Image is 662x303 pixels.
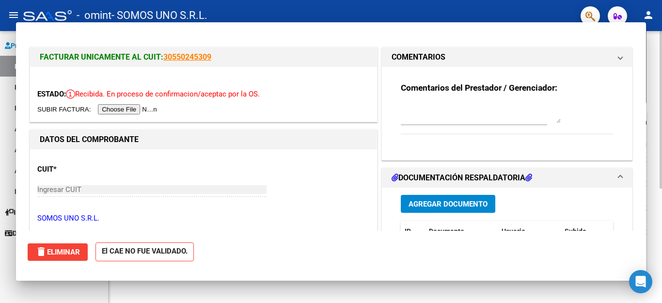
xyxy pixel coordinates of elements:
button: Eliminar [28,243,88,261]
span: Subido [565,227,586,235]
strong: Comentarios del Prestador / Gerenciador: [401,83,557,93]
datatable-header-cell: Usuario [498,221,561,242]
mat-expansion-panel-header: DOCUMENTACIÓN RESPALDATORIA [382,168,632,188]
span: ID [405,227,411,235]
span: Eliminar [35,248,80,256]
span: Datos de contacto [5,228,68,239]
datatable-header-cell: Subido [561,221,609,242]
mat-expansion-panel-header: COMENTARIOS [382,48,632,67]
h1: COMENTARIOS [392,51,445,63]
a: 30550245309 [163,52,211,62]
mat-icon: delete [35,246,47,257]
span: - omint [77,5,111,26]
p: CUIT [37,164,137,175]
span: Prestadores / Proveedores [5,40,93,51]
datatable-header-cell: Acción [609,221,658,242]
span: Agregar Documento [409,200,488,209]
span: FACTURAR UNICAMENTE AL CUIT: [40,52,163,62]
span: Usuario [502,227,525,235]
mat-icon: person [643,9,654,21]
span: ESTADO: [37,90,66,98]
span: Recibida. En proceso de confirmacion/aceptac por la OS. [66,90,260,98]
span: Documento [429,227,464,235]
div: COMENTARIOS [382,67,632,160]
datatable-header-cell: Documento [425,221,498,242]
strong: DATOS DEL COMPROBANTE [40,135,139,144]
p: SOMOS UNO S.R.L. [37,213,370,224]
h1: DOCUMENTACIÓN RESPALDATORIA [392,172,532,184]
datatable-header-cell: ID [401,221,425,242]
span: Instructivos [5,207,50,218]
strong: El CAE NO FUE VALIDADO. [95,242,194,261]
div: Open Intercom Messenger [629,270,652,293]
button: Agregar Documento [401,195,495,213]
mat-icon: menu [8,9,19,21]
span: - SOMOS UNO S.R.L. [111,5,207,26]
